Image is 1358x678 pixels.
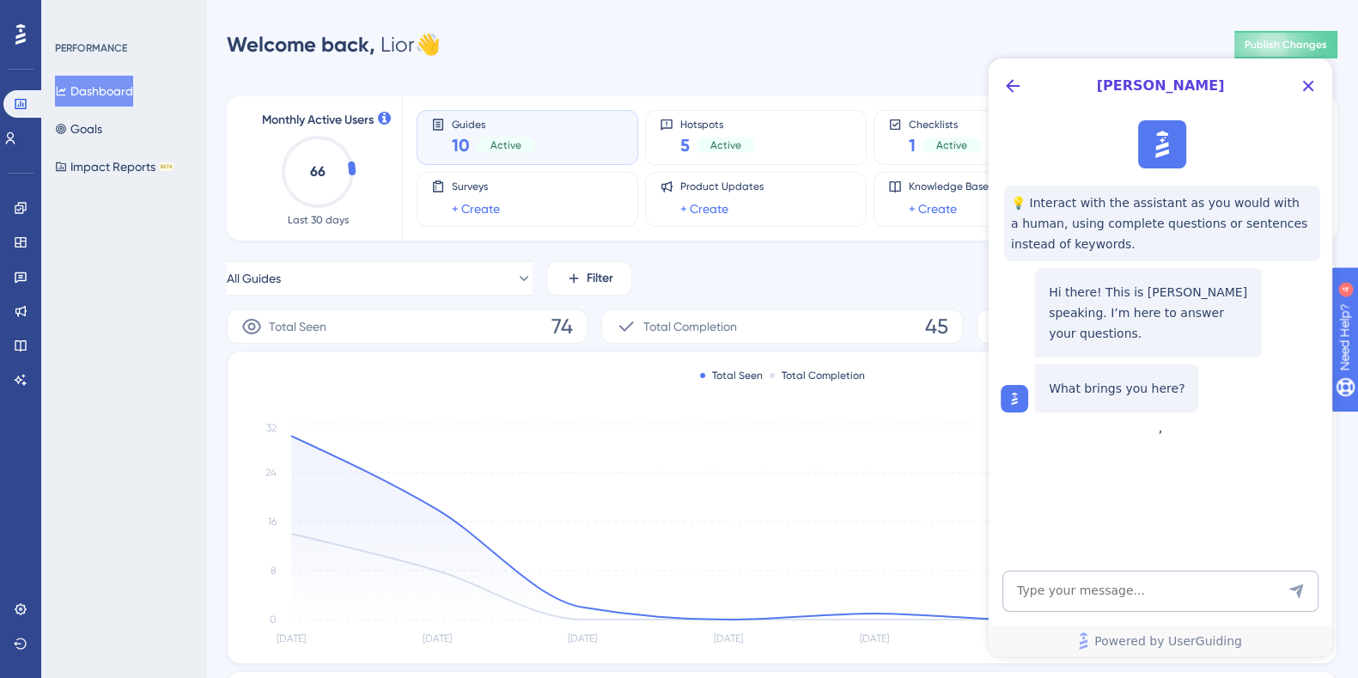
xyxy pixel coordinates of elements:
tspan: [DATE] [714,632,743,644]
tspan: 32 [266,422,277,434]
span: Monthly Active Users [262,110,374,131]
span: Need Help? [40,4,107,25]
tspan: [DATE] [423,632,452,644]
span: Product Updates [680,180,764,193]
span: Guides [452,118,535,130]
span: Active [710,138,741,152]
span: Total Completion [643,316,737,337]
tspan: [DATE] [860,632,889,644]
text: 66 [310,163,326,180]
span: All Guides [227,268,281,289]
tspan: 8 [271,565,277,577]
span: Total Seen [269,316,326,337]
button: Filter [546,261,632,296]
div: Total Completion [770,369,865,382]
span: Surveys [452,180,500,193]
a: + Create [680,199,728,219]
span: Checklists [909,118,981,130]
button: All Guides [227,261,533,296]
span: 74 [551,313,573,340]
span: Welcome back, [227,32,375,57]
span: Active [490,138,521,152]
span: Last 30 days [288,213,349,227]
span: Hotspots [680,118,755,130]
tspan: 16 [268,516,277,528]
a: + Create [909,199,957,219]
div: Total Seen [700,369,763,382]
span: 45 [925,313,948,340]
span: 10 [452,133,470,157]
span: Knowledge Base [909,180,989,193]
tspan: 24 [265,467,277,479]
tspan: [DATE] [277,632,306,644]
span: 5 [680,133,690,157]
span: 1 [909,133,916,157]
button: Publish Changes [1234,31,1337,58]
iframe: UserGuiding AI Assistant [989,58,1332,657]
span: Active [936,138,967,152]
div: 4 [119,9,125,22]
span: Publish Changes [1245,38,1327,52]
a: + Create [452,199,500,219]
tspan: 0 [270,614,277,626]
span: Filter [587,268,613,289]
tspan: [DATE] [568,632,597,644]
div: Lior 👋 [227,31,441,58]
